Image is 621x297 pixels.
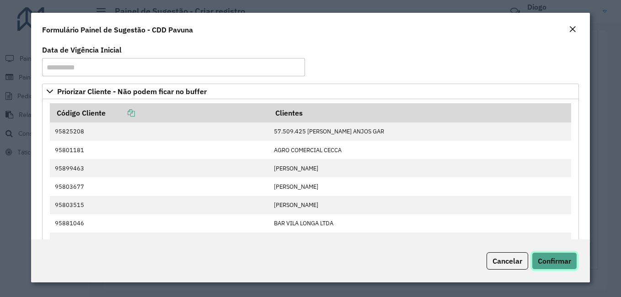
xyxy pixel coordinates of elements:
[569,26,576,33] em: Fechar
[42,44,122,55] label: Data de Vigência Inicial
[269,177,571,196] td: [PERSON_NAME]
[566,24,579,36] button: Close
[50,122,269,141] td: 95825208
[538,256,571,265] span: Confirmar
[269,122,571,141] td: 57.509.425 [PERSON_NAME] ANJOS GAR
[50,103,269,122] th: Código Cliente
[269,214,571,233] td: BAR VILA LONGA LTDA
[50,196,269,214] td: 95803515
[532,252,577,270] button: Confirmar
[269,159,571,177] td: [PERSON_NAME]
[50,159,269,177] td: 95899463
[269,233,571,251] td: BARBACANA RESTAURANT
[50,141,269,159] td: 95801181
[50,177,269,196] td: 95803677
[106,108,135,117] a: Copiar
[269,141,571,159] td: AGRO COMERCIAL CECCA
[42,24,193,35] h4: Formulário Painel de Sugestão - CDD Pavuna
[269,196,571,214] td: [PERSON_NAME]
[42,84,579,99] a: Priorizar Cliente - Não podem ficar no buffer
[57,88,207,95] span: Priorizar Cliente - Não podem ficar no buffer
[269,103,571,122] th: Clientes
[50,233,269,251] td: 95805414
[493,256,522,265] span: Cancelar
[50,214,269,233] td: 95881046
[487,252,528,270] button: Cancelar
